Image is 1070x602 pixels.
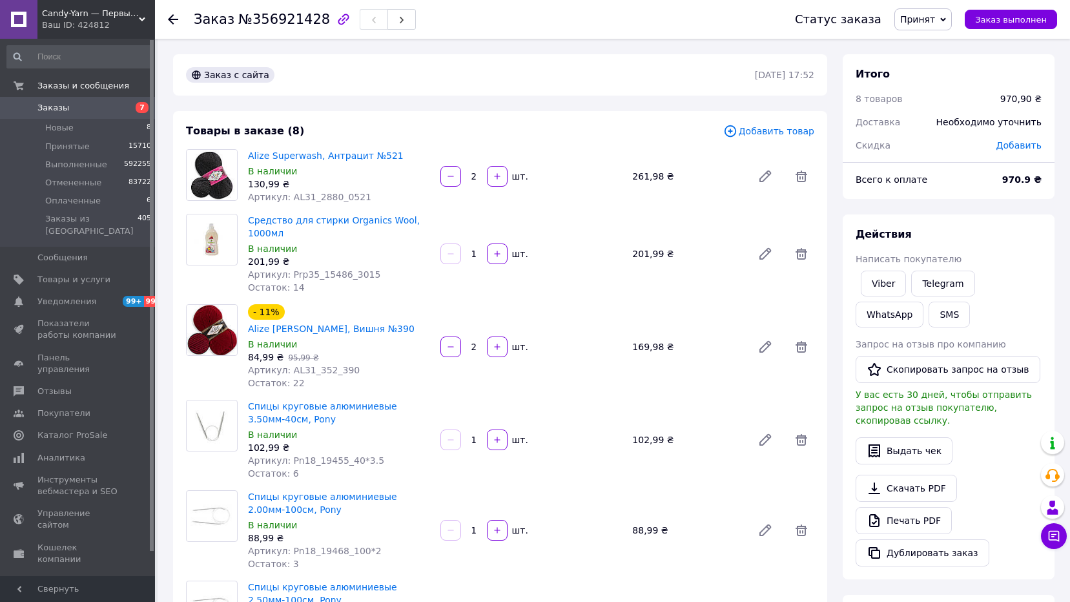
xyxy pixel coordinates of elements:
[248,468,299,479] span: Остаток: 6
[238,12,330,27] span: №356921428
[248,520,297,530] span: В наличии
[788,334,814,360] span: Удалить
[248,324,415,334] a: Alize [PERSON_NAME], Вишня №390
[627,245,747,263] div: 201,99 ₴
[752,517,778,543] a: Редактировать
[37,80,129,92] span: Заказы и сообщения
[37,508,119,531] span: Управление сайтом
[248,352,283,362] span: 84,99 ₴
[37,576,70,587] span: Маркет
[723,124,814,138] span: Добавить товар
[45,122,74,134] span: Новые
[248,492,397,515] a: Спицы круговые алюминиевые 2.00мм-100см, Pony
[168,13,178,26] div: Вернуться назад
[755,70,814,80] time: [DATE] 17:52
[509,340,530,353] div: шт.
[248,455,384,466] span: Артикул: Pn18_19455_40*3.5
[147,122,151,134] span: 8
[248,244,297,254] span: В наличии
[37,274,110,285] span: Товары и услуги
[856,140,890,150] span: Скидка
[856,302,923,327] a: WhatsApp
[900,14,935,25] span: Принят
[752,241,778,267] a: Редактировать
[187,150,237,200] img: Alize Superwash, Антрацит №521
[248,166,297,176] span: В наличии
[856,356,1040,383] button: Скопировать запрос на отзыв
[788,427,814,453] span: Удалить
[248,401,397,424] a: Спицы круговые алюминиевые 3.50мм-40см, Pony
[248,150,404,161] a: Alize Superwash, Антрацит №521
[37,408,90,419] span: Покупатели
[129,141,151,152] span: 15710
[45,177,101,189] span: Отмененные
[965,10,1057,29] button: Заказ выполнен
[248,304,285,320] div: - 11%
[248,532,430,545] div: 88,99 ₴
[37,318,119,341] span: Показатели работы компании
[752,334,778,360] a: Редактировать
[124,159,151,171] span: 592255
[248,441,430,454] div: 102,99 ₴
[856,94,903,104] span: 8 товаров
[288,353,318,362] span: 95,99 ₴
[856,437,952,464] button: Выдать чек
[856,389,1032,426] span: У вас есть 30 дней, чтобы отправить запрос на отзыв покупателю, скопировав ссылку.
[929,108,1049,136] div: Необходимо уточнить
[123,296,144,307] span: 99+
[856,507,952,534] a: Печать PDF
[129,177,151,189] span: 83722
[144,296,165,307] span: 99+
[627,338,747,356] div: 169,98 ₴
[37,542,119,565] span: Кошелек компании
[6,45,152,68] input: Поиск
[45,141,90,152] span: Принятые
[788,163,814,189] span: Удалить
[1000,92,1042,105] div: 970,90 ₴
[856,539,989,566] button: Дублировать заказ
[37,296,96,307] span: Уведомления
[37,252,88,264] span: Сообщения
[37,452,85,464] span: Аналитика
[856,174,927,185] span: Всего к оплате
[627,167,747,185] div: 261,98 ₴
[248,339,297,349] span: В наличии
[929,302,970,327] button: SMS
[856,254,962,264] span: Написать покупателю
[752,163,778,189] a: Редактировать
[795,13,881,26] div: Статус заказа
[187,406,237,445] img: Спицы круговые алюминиевые 3.50мм-40см, Pony
[248,559,299,569] span: Остаток: 3
[187,305,237,355] img: Alize Lana Gold, Вишня №390
[509,524,530,537] div: шт.
[248,430,297,440] span: В наличии
[752,427,778,453] a: Редактировать
[509,433,530,446] div: шт.
[996,140,1042,150] span: Добавить
[147,195,151,207] span: 6
[248,282,305,293] span: Остаток: 14
[248,269,380,280] span: Артикул: Prp35_15486_3015
[37,386,72,397] span: Отзывы
[37,430,107,441] span: Каталог ProSale
[186,67,274,83] div: Заказ с сайта
[248,378,305,388] span: Остаток: 22
[788,517,814,543] span: Удалить
[45,213,138,236] span: Заказы из [GEOGRAPHIC_DATA]
[42,19,155,31] div: Ваш ID: 424812
[856,475,957,502] a: Скачать PDF
[186,125,304,137] span: Товары в заказе (8)
[248,215,420,238] a: Средство для стирки Organics Wool, 1000мл
[187,497,237,535] img: Спицы круговые алюминиевые 2.00мм-100см, Pony
[37,102,69,114] span: Заказы
[136,102,149,113] span: 7
[856,339,1006,349] span: Запрос на отзыв про компанию
[248,546,382,556] span: Артикул: Pn18_19468_100*2
[187,223,237,256] img: Средство для стирки Organics Wool, 1000мл
[194,12,234,27] span: Заказ
[138,213,151,236] span: 405
[911,271,974,296] a: Telegram
[42,8,139,19] span: Candy-Yarn — Первый дискаунтер пряжи
[37,474,119,497] span: Инструменты вебмастера и SEO
[248,255,430,268] div: 201,99 ₴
